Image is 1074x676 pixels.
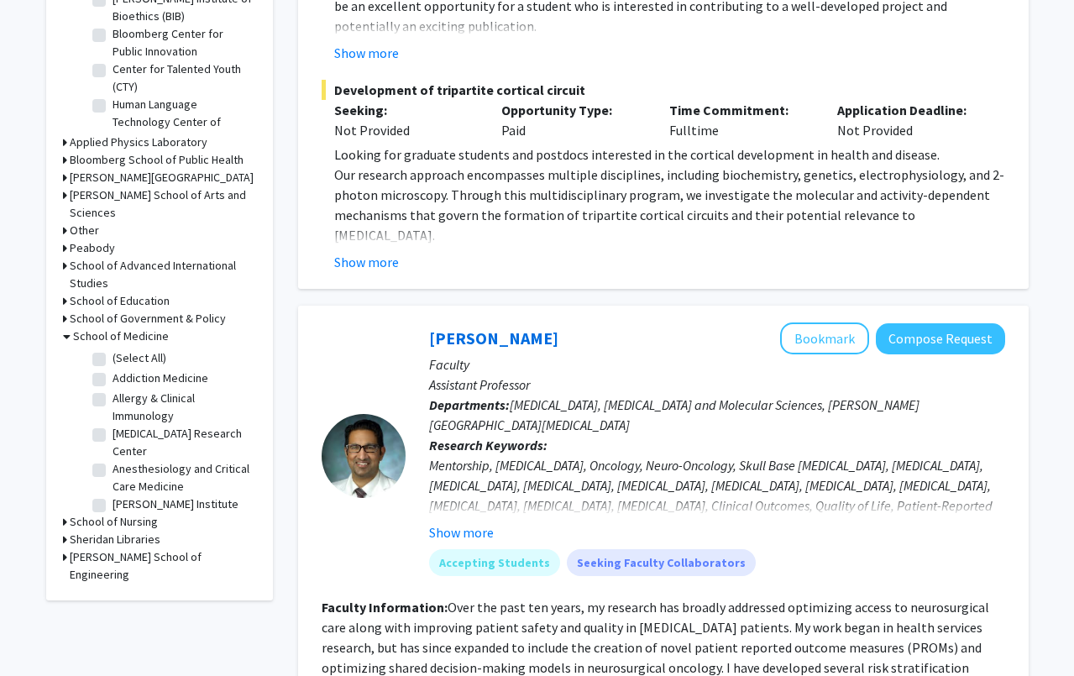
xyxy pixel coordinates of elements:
[501,100,644,120] p: Opportunity Type:
[73,328,169,345] h3: School of Medicine
[837,100,980,120] p: Application Deadline:
[429,354,1005,375] p: Faculty
[657,100,825,140] div: Fulltime
[70,222,99,239] h3: Other
[334,144,1005,165] p: Looking for graduate students and postdocs interested in the cortical development in health and d...
[429,455,1005,576] div: Mentorship, [MEDICAL_DATA], Oncology, Neuro-Oncology, Skull Base [MEDICAL_DATA], [MEDICAL_DATA], ...
[70,257,256,292] h3: School of Advanced International Studies
[876,323,1005,354] button: Compose Request to Raj Mukherjee
[429,396,919,433] span: [MEDICAL_DATA], [MEDICAL_DATA] and Molecular Sciences, [PERSON_NAME][GEOGRAPHIC_DATA][MEDICAL_DATA]
[334,43,399,63] button: Show more
[489,100,657,140] div: Paid
[322,599,448,616] b: Faculty Information:
[429,437,547,453] b: Research Keywords:
[113,369,208,387] label: Addiction Medicine
[70,548,256,584] h3: [PERSON_NAME] School of Engineering
[70,169,254,186] h3: [PERSON_NAME][GEOGRAPHIC_DATA]
[70,134,207,151] h3: Applied Physics Laboratory
[113,425,252,460] label: [MEDICAL_DATA] Research Center
[334,252,399,272] button: Show more
[70,513,158,531] h3: School of Nursing
[429,396,510,413] b: Departments:
[334,165,1005,245] p: Our research approach encompasses multiple disciplines, including biochemistry, genetics, electro...
[113,25,252,60] label: Bloomberg Center for Public Innovation
[322,80,1005,100] span: Development of tripartite cortical circuit
[70,186,256,222] h3: [PERSON_NAME] School of Arts and Sciences
[13,600,71,663] iframe: Chat
[70,310,226,328] h3: School of Government & Policy
[429,549,560,576] mat-chip: Accepting Students
[113,460,252,495] label: Anesthesiology and Critical Care Medicine
[429,375,1005,395] p: Assistant Professor
[113,390,252,425] label: Allergy & Clinical Immunology
[669,100,812,120] p: Time Commitment:
[113,60,252,96] label: Center for Talented Youth (CTY)
[429,328,558,348] a: [PERSON_NAME]
[113,495,252,548] label: [PERSON_NAME] Institute for Patient Safety and Quality
[334,100,477,120] p: Seeking:
[825,100,993,140] div: Not Provided
[70,292,170,310] h3: School of Education
[429,522,494,542] button: Show more
[334,120,477,140] div: Not Provided
[113,96,252,149] label: Human Language Technology Center of Excellence (HLTCOE)
[113,349,166,367] label: (Select All)
[70,151,244,169] h3: Bloomberg School of Public Health
[70,239,115,257] h3: Peabody
[70,531,160,548] h3: Sheridan Libraries
[567,549,756,576] mat-chip: Seeking Faculty Collaborators
[780,322,869,354] button: Add Raj Mukherjee to Bookmarks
